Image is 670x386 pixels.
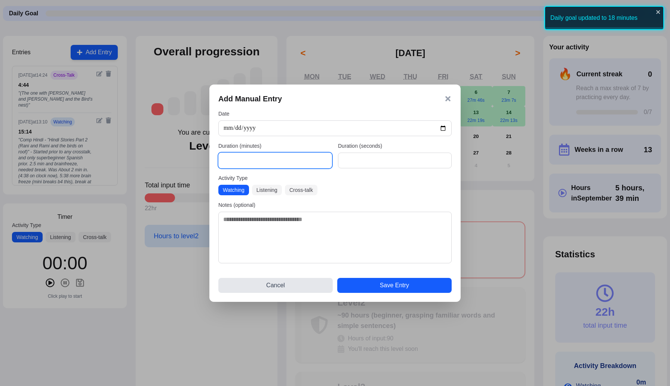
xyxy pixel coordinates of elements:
[656,9,661,15] button: close
[544,6,664,30] div: Daily goal updated to 18 minutes
[285,185,317,195] button: Cross-talk
[218,185,249,195] button: Watching
[218,142,332,150] label: Duration (minutes)
[252,185,282,195] button: Listening
[218,94,282,104] h3: Add Manual Entry
[337,278,452,293] button: Save Entry
[218,201,452,209] label: Notes (optional)
[338,142,452,150] label: Duration (seconds)
[218,278,333,293] button: Cancel
[218,110,452,117] label: Date
[218,174,452,182] label: Activity Type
